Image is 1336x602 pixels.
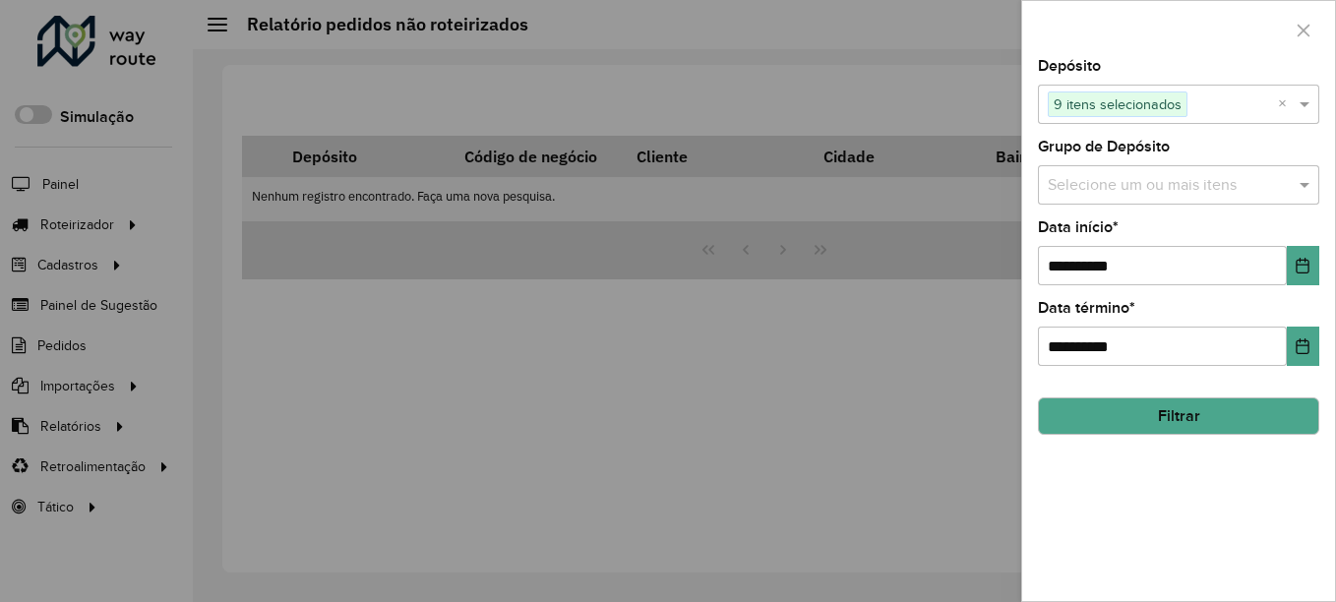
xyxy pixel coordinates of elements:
label: Data término [1038,296,1135,320]
button: Choose Date [1287,246,1319,285]
label: Depósito [1038,54,1101,78]
label: Data início [1038,215,1119,239]
span: Clear all [1278,92,1295,116]
label: Grupo de Depósito [1038,135,1170,158]
span: 9 itens selecionados [1049,92,1186,116]
button: Filtrar [1038,397,1319,435]
button: Choose Date [1287,327,1319,366]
